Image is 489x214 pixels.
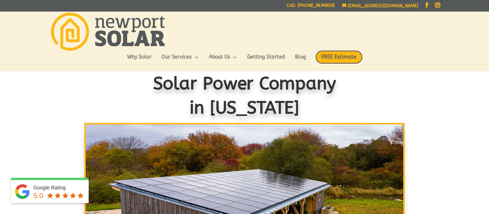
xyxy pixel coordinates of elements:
[247,55,285,67] a: Getting Started
[127,55,152,67] a: Why Solar
[33,184,85,191] div: Google Rating
[33,192,43,200] span: 5.0
[295,55,306,67] a: Blog
[153,73,336,118] span: Solar Power Company in [US_STATE]
[287,3,335,11] a: Call: [PHONE_NUMBER]
[209,55,237,67] a: About Us
[51,13,165,51] img: Newport Solar | Solar Energy Optimized.
[161,55,199,67] a: Our Services
[342,3,418,8] a: [EMAIL_ADDRESS][DOMAIN_NAME]
[316,51,362,64] span: FREE Estimate
[316,51,362,71] a: FREE Estimate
